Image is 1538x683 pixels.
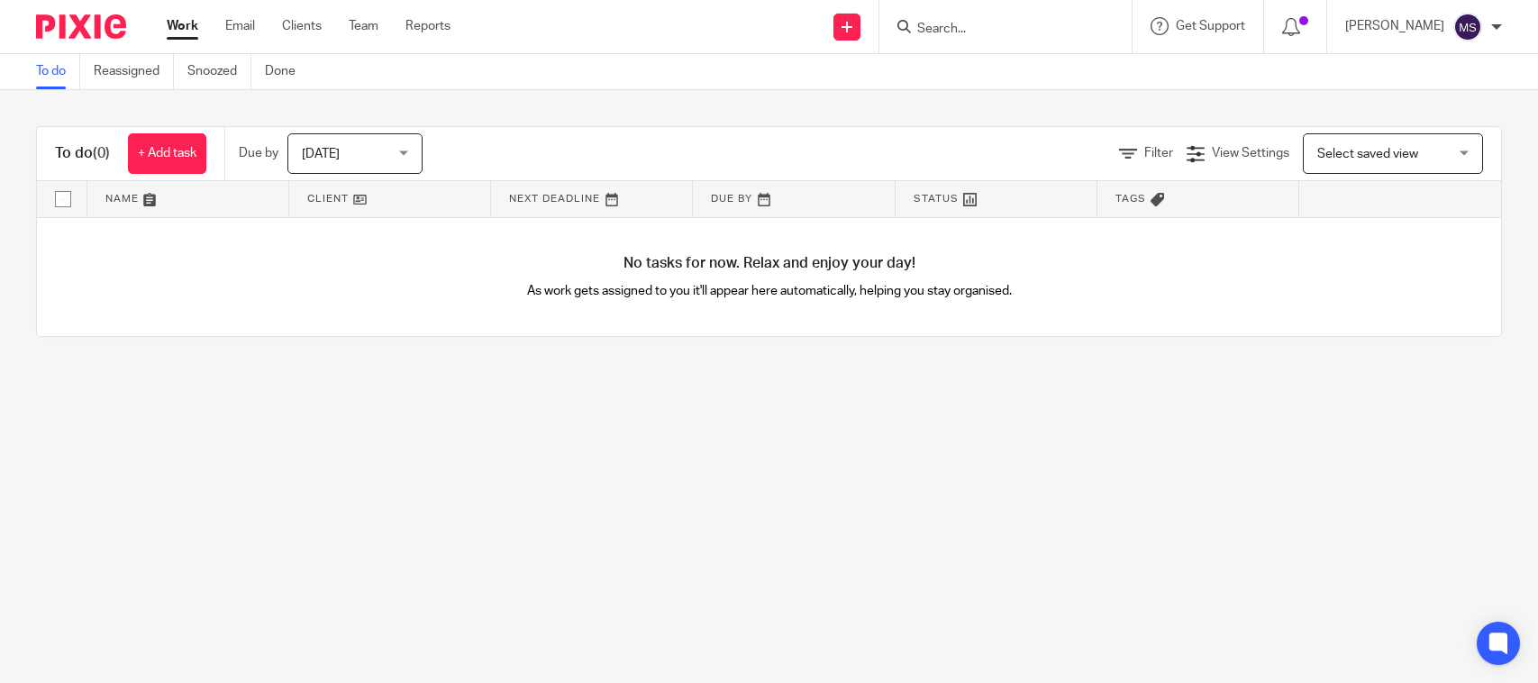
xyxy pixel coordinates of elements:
p: [PERSON_NAME] [1345,17,1444,35]
a: Snoozed [187,54,251,89]
p: As work gets assigned to you it'll appear here automatically, helping you stay organised. [403,282,1135,300]
a: Clients [282,17,322,35]
a: + Add task [128,133,206,174]
span: Get Support [1176,20,1245,32]
span: View Settings [1212,147,1289,159]
a: Done [265,54,309,89]
img: svg%3E [1453,13,1482,41]
a: Reassigned [94,54,174,89]
a: To do [36,54,80,89]
input: Search [915,22,1078,38]
span: (0) [93,146,110,160]
p: Due by [239,144,278,162]
span: Filter [1144,147,1173,159]
a: Email [225,17,255,35]
h1: To do [55,144,110,163]
a: Team [349,17,378,35]
a: Reports [405,17,450,35]
h4: No tasks for now. Relax and enjoy your day! [37,254,1501,273]
span: Tags [1115,194,1146,204]
span: [DATE] [302,148,340,160]
a: Work [167,17,198,35]
span: Select saved view [1317,148,1418,160]
img: Pixie [36,14,126,39]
